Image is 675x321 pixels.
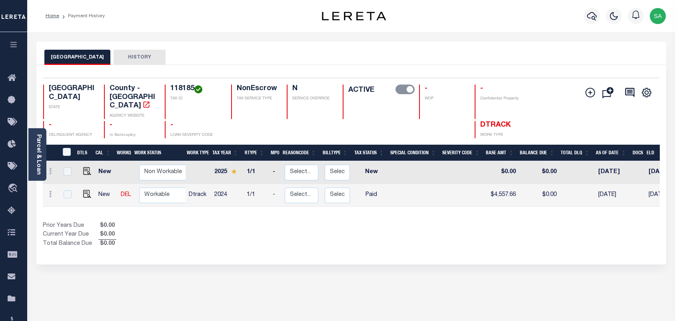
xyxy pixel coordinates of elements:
[268,145,280,161] th: MPO
[49,105,94,111] p: STATE
[110,85,155,111] h4: County - [GEOGRAPHIC_DATA]
[387,145,439,161] th: Special Condition: activate to sort column ascending
[595,161,631,184] td: [DATE]
[59,12,105,20] li: Payment History
[46,14,59,18] a: Home
[184,145,209,161] th: Work Type
[439,145,483,161] th: Severity Code: activate to sort column ascending
[170,121,173,129] span: -
[244,184,270,207] td: 1/1
[209,145,242,161] th: Tax Year: activate to sort column ascending
[485,184,519,207] td: $4,557.66
[351,145,387,161] th: Tax Status: activate to sort column ascending
[8,184,20,194] i: travel_explore
[98,222,116,230] span: $0.00
[425,85,427,92] span: -
[517,145,557,161] th: Balance Due: activate to sort column ascending
[629,145,643,161] th: Docs
[292,96,333,102] p: SERVICE OVERRIDE
[237,96,278,102] p: TAX SERVICE TYPE
[292,85,333,93] h4: N
[58,145,74,161] th: &nbsp;
[480,121,511,129] span: DTRACK
[44,50,110,65] button: [GEOGRAPHIC_DATA]
[110,132,155,138] p: In Bankruptcy
[480,96,526,102] p: Confidential Property
[121,192,131,198] a: DEL
[95,184,118,207] td: New
[348,85,374,96] label: ACTIVE
[170,85,221,93] h4: 118185
[237,85,278,93] h4: NonEscrow
[485,161,519,184] td: $0.00
[74,145,92,161] th: DTLS
[480,85,483,92] span: -
[95,161,118,184] td: New
[186,184,211,207] td: Dtrack
[353,161,389,184] td: New
[244,161,270,184] td: 1/1
[322,12,386,20] img: logo-dark.svg
[49,121,52,129] span: -
[280,145,320,161] th: ReasonCode: activate to sort column ascending
[49,85,94,102] h4: [GEOGRAPHIC_DATA]
[98,230,116,239] span: $0.00
[593,145,629,161] th: As of Date: activate to sort column ascending
[519,184,560,207] td: $0.00
[211,184,244,207] td: 2024
[595,184,631,207] td: [DATE]
[98,240,116,248] span: $0.00
[353,184,389,207] td: Paid
[43,222,98,230] td: Prior Years Due
[557,145,593,161] th: Total DLQ: activate to sort column ascending
[170,132,221,138] p: LOAN SEVERITY CODE
[425,96,465,102] p: WOP
[242,145,268,161] th: RType: activate to sort column ascending
[43,145,58,161] th: &nbsp;&nbsp;&nbsp;&nbsp;&nbsp;&nbsp;&nbsp;&nbsp;&nbsp;&nbsp;
[170,96,221,102] p: TAX ID
[650,8,666,24] img: svg+xml;base64,PHN2ZyB4bWxucz0iaHR0cDovL3d3dy53My5vcmcvMjAwMC9zdmciIHBvaW50ZXItZXZlbnRzPSJub25lIi...
[131,145,186,161] th: Work Status
[231,169,237,174] img: Star.svg
[36,134,41,175] a: Parcel & Loan
[483,145,517,161] th: Base Amt: activate to sort column ascending
[114,50,166,65] button: HISTORY
[43,239,98,248] td: Total Balance Due
[270,184,282,207] td: -
[49,132,94,138] p: DELINQUENT AGENCY
[320,145,351,161] th: BillType: activate to sort column ascending
[92,145,114,161] th: CAL: activate to sort column ascending
[519,161,560,184] td: $0.00
[211,161,244,184] td: 2025
[43,230,98,239] td: Current Year Due
[480,132,526,138] p: WORK TYPE
[270,161,282,184] td: -
[114,145,131,161] th: WorkQ
[110,121,112,129] span: -
[110,113,155,119] p: AGENCY WEBSITE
